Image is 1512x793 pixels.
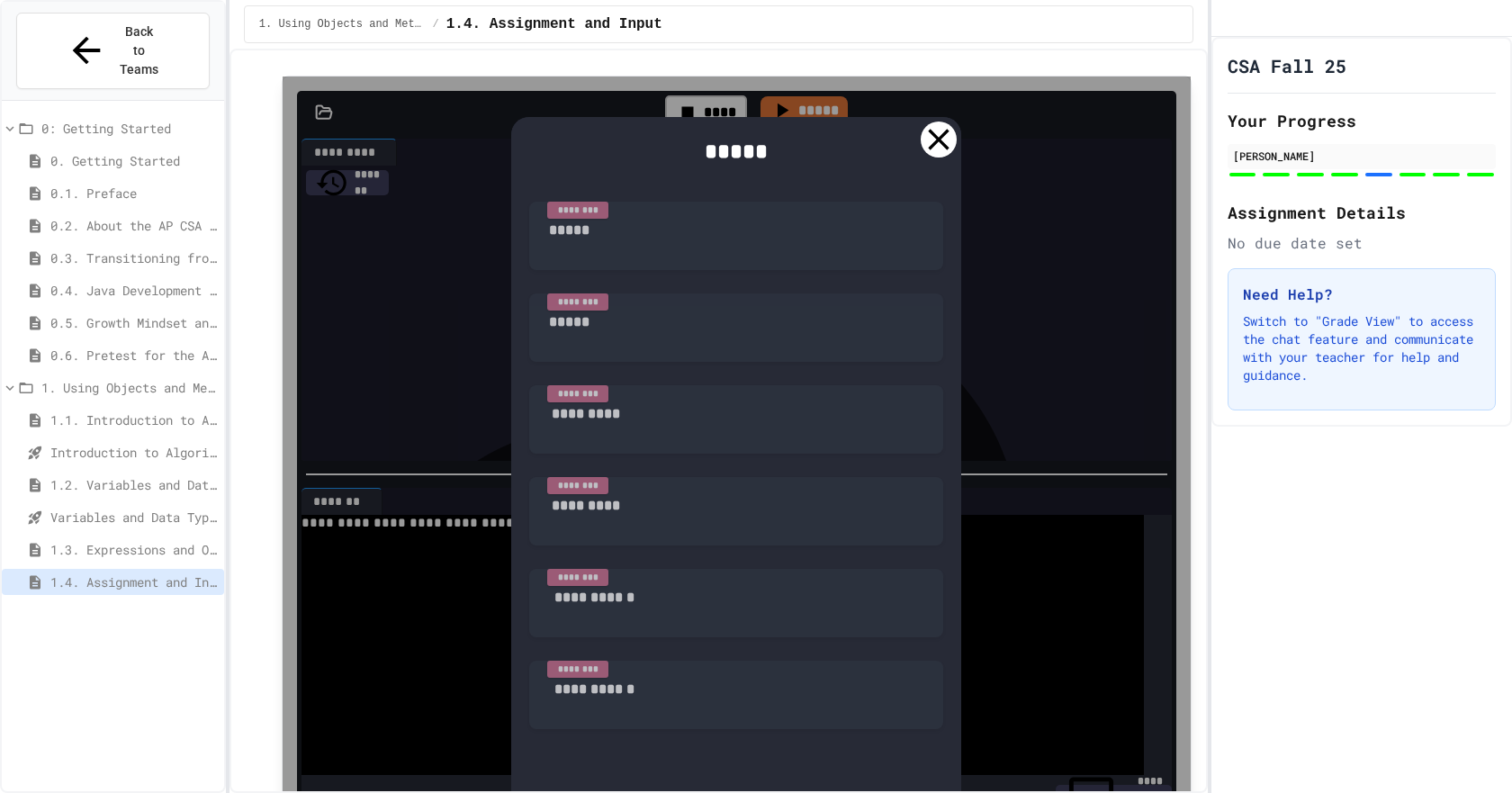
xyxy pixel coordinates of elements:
div: No due date set [1228,232,1496,254]
span: 1.1. Introduction to Algorithms, Programming, and Compilers [50,410,217,429]
h1: CSA Fall 25 [1228,53,1346,78]
span: 0. Getting Started [50,151,217,170]
span: 1.4. Assignment and Input [50,572,217,591]
span: 1. Using Objects and Methods [259,17,426,32]
span: 0.3. Transitioning from AP CSP to AP CSA [50,248,217,267]
span: 0.6. Pretest for the AP CSA Exam [50,346,217,365]
span: 1.4. Assignment and Input [446,14,662,35]
div: [PERSON_NAME] [1233,148,1490,164]
span: Back to Teams [118,23,160,79]
span: 1.3. Expressions and Output [New] [50,540,217,559]
span: Introduction to Algorithms, Programming, and Compilers [50,443,217,462]
span: Variables and Data Types - Quiz [50,508,217,527]
button: Back to Teams [16,13,210,89]
span: / [433,17,439,32]
span: 0.1. Preface [50,184,217,203]
span: 0: Getting Started [41,119,217,138]
h3: Need Help? [1243,284,1480,305]
span: 0.2. About the AP CSA Exam [50,216,217,235]
h2: Your Progress [1228,108,1496,133]
span: 1. Using Objects and Methods [41,378,217,397]
span: 0.4. Java Development Environments [50,281,217,300]
span: 1.2. Variables and Data Types [50,475,217,494]
h2: Assignment Details [1228,200,1496,225]
p: Switch to "Grade View" to access the chat feature and communicate with your teacher for help and ... [1243,312,1480,384]
span: 0.5. Growth Mindset and Pair Programming [50,313,217,332]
